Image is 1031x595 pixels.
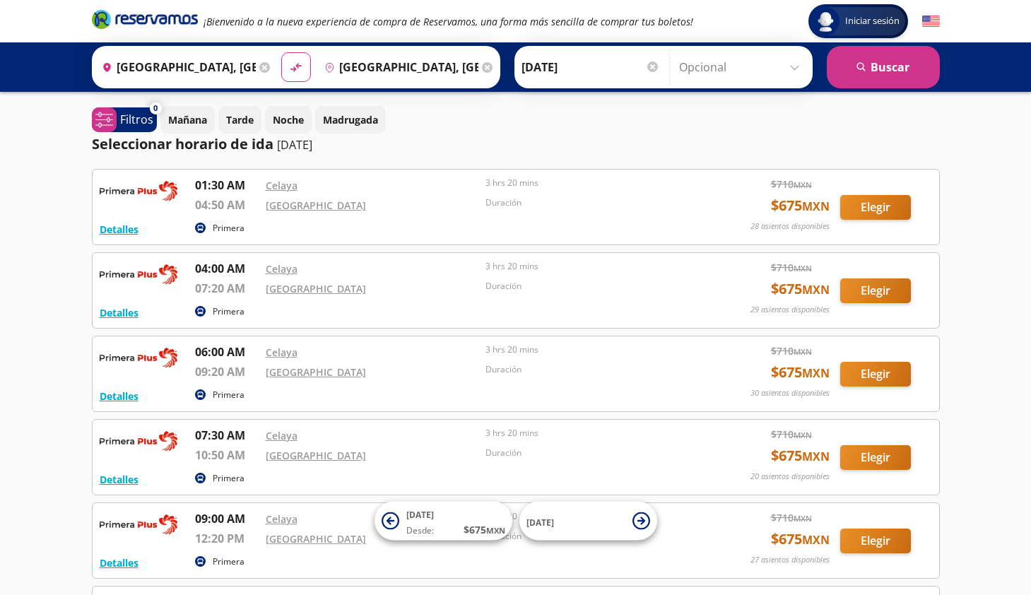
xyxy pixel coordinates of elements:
[195,447,259,464] p: 10:50 AM
[265,106,312,134] button: Noche
[750,220,830,232] p: 28 asientos disponibles
[827,46,940,88] button: Buscar
[195,280,259,297] p: 07:20 AM
[771,177,812,192] span: $ 710
[771,195,830,216] span: $ 675
[195,260,259,277] p: 04:00 AM
[794,346,812,357] small: MXN
[92,107,157,132] button: 0Filtros
[794,513,812,524] small: MXN
[213,389,245,401] p: Primera
[100,510,177,538] img: RESERVAMOS
[213,305,245,318] p: Primera
[750,554,830,566] p: 27 asientos disponibles
[195,196,259,213] p: 04:50 AM
[802,532,830,548] small: MXN
[195,530,259,547] p: 12:20 PM
[922,13,940,30] button: English
[92,8,198,30] i: Brand Logo
[750,471,830,483] p: 20 asientos disponibles
[771,260,812,275] span: $ 710
[213,222,245,235] p: Primera
[277,136,312,153] p: [DATE]
[750,304,830,316] p: 29 asientos disponibles
[771,343,812,358] span: $ 710
[195,363,259,380] p: 09:20 AM
[840,195,911,220] button: Elegir
[100,177,177,205] img: RESERVAMOS
[771,510,812,525] span: $ 710
[485,260,699,273] p: 3 hrs 20 mins
[153,102,158,114] span: 0
[771,278,830,300] span: $ 675
[526,516,554,528] span: [DATE]
[750,387,830,399] p: 30 asientos disponibles
[485,363,699,376] p: Duración
[802,449,830,464] small: MXN
[319,49,478,85] input: Buscar Destino
[168,112,207,127] p: Mañana
[802,199,830,214] small: MXN
[840,529,911,553] button: Elegir
[839,14,905,28] span: Iniciar sesión
[323,112,378,127] p: Madrugada
[266,282,366,295] a: [GEOGRAPHIC_DATA]
[771,362,830,383] span: $ 675
[794,263,812,273] small: MXN
[266,532,366,546] a: [GEOGRAPHIC_DATA]
[406,509,434,521] span: [DATE]
[92,134,273,155] p: Seleccionar horario de ida
[266,262,297,276] a: Celaya
[266,449,366,462] a: [GEOGRAPHIC_DATA]
[771,529,830,550] span: $ 675
[218,106,261,134] button: Tarde
[406,524,434,537] span: Desde:
[100,472,139,487] button: Detalles
[519,502,657,541] button: [DATE]
[485,447,699,459] p: Duración
[375,502,512,541] button: [DATE]Desde:$675MXN
[100,343,177,372] img: RESERVAMOS
[100,260,177,288] img: RESERVAMOS
[840,445,911,470] button: Elegir
[120,111,153,128] p: Filtros
[96,49,256,85] input: Buscar Origen
[213,555,245,568] p: Primera
[266,512,297,526] a: Celaya
[213,472,245,485] p: Primera
[485,343,699,356] p: 3 hrs 20 mins
[100,427,177,455] img: RESERVAMOS
[315,106,386,134] button: Madrugada
[771,445,830,466] span: $ 675
[794,430,812,440] small: MXN
[794,179,812,190] small: MXN
[266,365,366,379] a: [GEOGRAPHIC_DATA]
[266,429,297,442] a: Celaya
[464,522,505,537] span: $ 675
[100,389,139,403] button: Detalles
[100,222,139,237] button: Detalles
[485,177,699,189] p: 3 hrs 20 mins
[266,179,297,192] a: Celaya
[679,49,806,85] input: Opcional
[204,15,693,28] em: ¡Bienvenido a la nueva experiencia de compra de Reservamos, una forma más sencilla de comprar tus...
[100,305,139,320] button: Detalles
[195,427,259,444] p: 07:30 AM
[100,555,139,570] button: Detalles
[485,280,699,293] p: Duración
[485,427,699,440] p: 3 hrs 20 mins
[226,112,254,127] p: Tarde
[195,510,259,527] p: 09:00 AM
[486,525,505,536] small: MXN
[802,282,830,297] small: MXN
[840,362,911,387] button: Elegir
[195,177,259,194] p: 01:30 AM
[771,427,812,442] span: $ 710
[266,199,366,212] a: [GEOGRAPHIC_DATA]
[273,112,304,127] p: Noche
[522,49,660,85] input: Elegir Fecha
[485,196,699,209] p: Duración
[195,343,259,360] p: 06:00 AM
[802,365,830,381] small: MXN
[266,346,297,359] a: Celaya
